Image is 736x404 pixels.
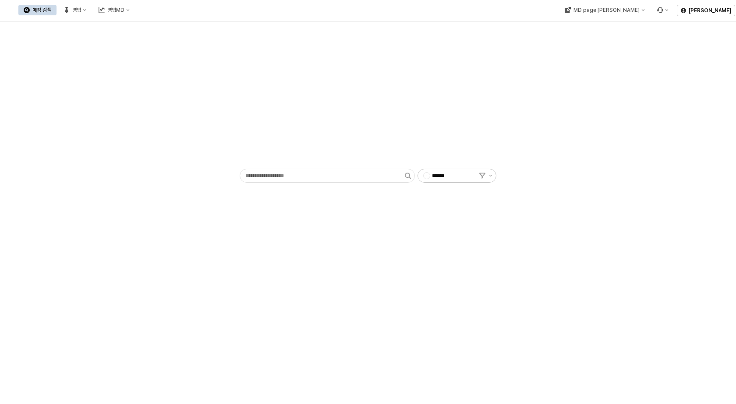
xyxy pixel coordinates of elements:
[93,5,135,15] button: 영업MD
[559,5,650,15] button: MD page [PERSON_NAME]
[72,7,81,13] div: 영업
[424,173,430,179] span: -
[651,5,673,15] div: Menu item 6
[677,5,735,16] button: [PERSON_NAME]
[107,7,124,13] div: 영업MD
[58,5,92,15] button: 영업
[689,7,731,14] p: [PERSON_NAME]
[18,5,57,15] button: 매장 검색
[559,5,650,15] div: MD page 이동
[573,7,639,13] div: MD page [PERSON_NAME]
[32,7,51,13] div: 매장 검색
[485,169,496,182] button: 제안 사항 표시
